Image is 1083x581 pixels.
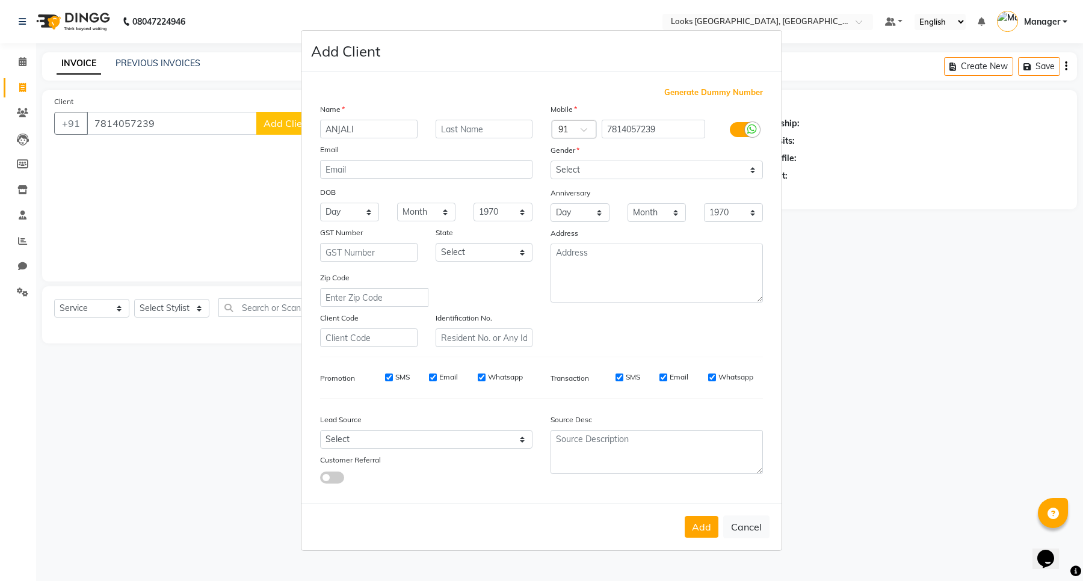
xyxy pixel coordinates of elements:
[551,104,577,115] label: Mobile
[670,372,688,383] label: Email
[320,144,339,155] label: Email
[1032,533,1071,569] iframe: chat widget
[664,87,763,99] span: Generate Dummy Number
[320,187,336,198] label: DOB
[395,372,410,383] label: SMS
[436,328,533,347] input: Resident No. or Any Id
[488,372,523,383] label: Whatsapp
[551,373,589,384] label: Transaction
[551,188,590,198] label: Anniversary
[320,373,355,384] label: Promotion
[320,243,418,262] input: GST Number
[551,414,592,425] label: Source Desc
[320,455,381,466] label: Customer Referral
[551,228,578,239] label: Address
[551,145,579,156] label: Gender
[311,40,380,62] h4: Add Client
[436,227,453,238] label: State
[320,120,418,138] input: First Name
[320,272,350,283] label: Zip Code
[626,372,640,383] label: SMS
[439,372,458,383] label: Email
[436,313,492,324] label: Identification No.
[320,160,532,179] input: Email
[320,227,363,238] label: GST Number
[320,328,418,347] input: Client Code
[723,515,770,538] button: Cancel
[436,120,533,138] input: Last Name
[320,288,428,307] input: Enter Zip Code
[320,414,362,425] label: Lead Source
[320,313,359,324] label: Client Code
[718,372,753,383] label: Whatsapp
[602,120,706,138] input: Mobile
[320,104,345,115] label: Name
[685,516,718,538] button: Add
